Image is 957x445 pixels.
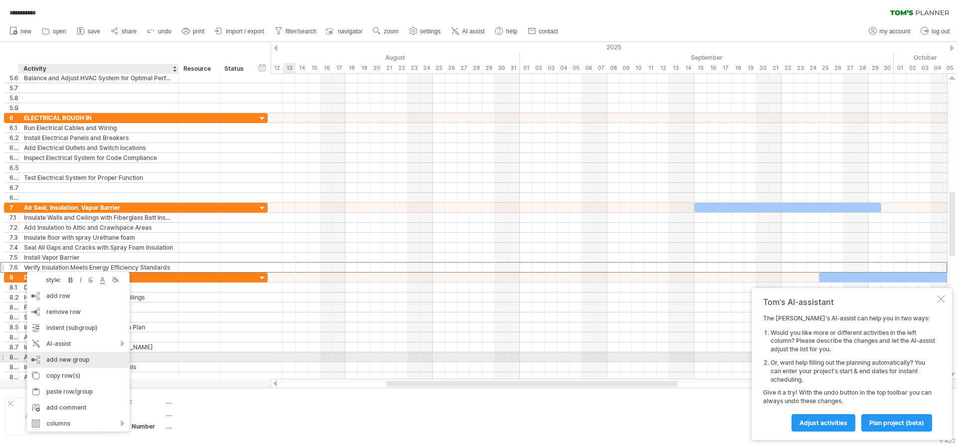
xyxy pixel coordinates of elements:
[763,297,935,307] div: Tom's AI-assistant
[9,233,18,242] div: 7.3
[9,133,18,143] div: 6.2
[520,63,532,73] div: Monday, 1 September 2025
[24,362,173,372] div: Install Staircase Railings and Guardrails
[682,63,694,73] div: Sunday, 14 September 2025
[9,83,18,93] div: 5.7
[24,133,173,143] div: Install Electrical Panels and Breakers
[9,153,18,162] div: 6.4
[27,288,130,304] div: add row
[458,63,470,73] div: Wednesday, 27 August 2025
[9,223,18,232] div: 7.2
[794,63,806,73] div: Tuesday, 23 September 2025
[27,320,130,336] div: indent (subgroup)
[831,63,844,73] div: Friday, 26 September 2025
[9,312,18,322] div: 8.4
[520,52,894,63] div: September 2025
[46,308,81,315] span: remove row
[145,25,174,38] a: undo
[9,143,18,152] div: 6.3
[919,63,931,73] div: Friday, 3 October 2025
[9,243,18,252] div: 7.4
[193,28,204,35] span: print
[557,63,570,73] div: Thursday, 4 September 2025
[24,293,173,302] div: Hang Drywall Sheets on Walls and Ceilings
[24,203,173,212] div: Air Seal, Insulation, Vapor Barrier
[27,416,130,432] div: columns
[24,322,173,332] div: Install Millwork and Trim According to Plan
[333,63,345,73] div: Sunday, 17 August 2025
[9,113,18,123] div: 6
[607,63,620,73] div: Monday, 8 September 2025
[620,63,632,73] div: Tuesday, 9 September 2025
[545,63,557,73] div: Wednesday, 3 September 2025
[445,63,458,73] div: Tuesday, 26 August 2025
[24,223,173,232] div: Add Insulation to Attic and Crawlspace Areas
[338,28,362,35] span: navigator
[9,263,18,272] div: 7.6
[24,253,173,262] div: Install Vapor Barrier
[407,25,444,38] a: settings
[179,25,207,38] a: print
[358,63,370,73] div: Tuesday, 19 August 2025
[9,332,18,342] div: 8.6
[595,63,607,73] div: Sunday, 7 September 2025
[9,93,18,103] div: 5.8
[9,273,18,282] div: 8
[856,63,869,73] div: Sunday, 28 September 2025
[719,63,732,73] div: Wednesday, 17 September 2025
[763,314,935,431] div: The [PERSON_NAME]'s AI-assist can help you in two ways: Give it a try! With the undo button in th...
[940,437,956,445] div: v 422
[134,52,520,63] div: August 2025
[492,25,520,38] a: help
[27,384,130,400] div: paste row/group
[694,63,707,73] div: Monday, 15 September 2025
[24,312,173,322] div: Sand Drywall to Smooth Finish
[495,63,507,73] div: Saturday, 30 August 2025
[31,276,66,284] div: style:
[271,63,283,73] div: Tuesday, 12 August 2025
[24,283,173,292] div: Deliver and Stage Drywall Materials
[866,25,913,38] a: my account
[782,63,794,73] div: Monday, 22 September 2025
[158,28,171,35] span: undo
[9,203,18,212] div: 7
[532,63,545,73] div: Tuesday, 2 September 2025
[9,293,18,302] div: 8.2
[212,25,267,38] a: import / export
[931,63,944,73] div: Saturday, 4 October 2025
[24,332,173,342] div: Add Doors and Door Frames
[395,63,408,73] div: Friday, 22 August 2025
[166,422,250,431] div: ....
[24,73,173,83] div: Balance and Adjust HVAC System for Optimal Performance
[5,398,98,435] div: Add your own logo
[383,63,395,73] div: Thursday, 21 August 2025
[24,273,173,282] div: Drywall and Millwork Installation
[819,63,831,73] div: Thursday, 25 September 2025
[506,28,517,35] span: help
[88,28,100,35] span: save
[9,163,18,172] div: 6.5
[24,123,173,133] div: Run Electrical Cables and Wiring
[539,28,558,35] span: contact
[449,25,487,38] a: AI assist
[7,25,34,38] a: new
[320,63,333,73] div: Saturday, 16 August 2025
[707,63,719,73] div: Tuesday, 16 September 2025
[272,25,319,38] a: filter/search
[570,63,582,73] div: Friday, 5 September 2025
[525,25,561,38] a: contact
[771,329,935,354] li: Would you like more or different activities in the left column? Please describe the changes and l...
[109,397,164,406] div: Project:
[507,63,520,73] div: Sunday, 31 August 2025
[286,28,317,35] span: filter/search
[657,63,669,73] div: Friday, 12 September 2025
[694,203,881,212] div: ​
[166,397,250,406] div: ....
[771,359,935,384] li: Or, want help filling out the planning automatically? You can enter your project's start & end da...
[769,63,782,73] div: Sunday, 21 September 2025
[9,362,18,372] div: 8.9
[24,143,173,152] div: Add Electrical Outlets and Switch locations
[24,342,173,352] div: Install Window Casings and [PERSON_NAME]
[9,302,18,312] div: 8.3
[669,63,682,73] div: Saturday, 13 September 2025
